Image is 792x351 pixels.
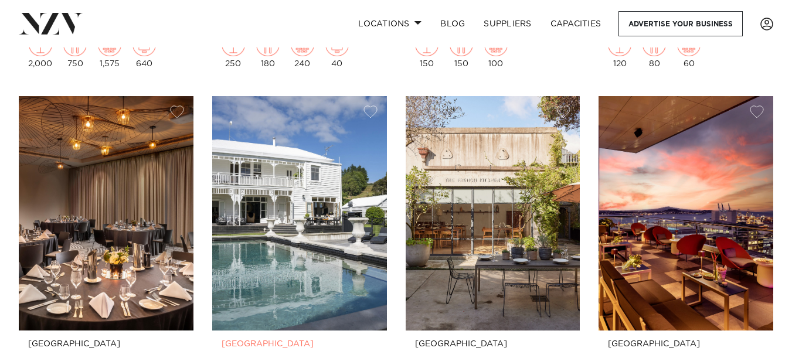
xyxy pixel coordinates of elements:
div: 180 [256,33,280,68]
div: 240 [291,33,314,68]
div: 150 [450,33,473,68]
a: Capacities [541,11,611,36]
div: 2,000 [28,33,52,68]
div: 80 [643,33,666,68]
small: [GEOGRAPHIC_DATA] [608,340,764,349]
small: [GEOGRAPHIC_DATA] [28,340,184,349]
div: 750 [63,33,87,68]
img: nzv-logo.png [19,13,83,34]
div: 40 [325,33,349,68]
a: BLOG [431,11,474,36]
small: [GEOGRAPHIC_DATA] [415,340,571,349]
div: 150 [415,33,439,68]
div: 120 [608,33,631,68]
div: 640 [132,33,156,68]
div: 100 [484,33,508,68]
a: Locations [349,11,431,36]
div: 1,575 [98,33,121,68]
div: 60 [677,33,701,68]
small: [GEOGRAPHIC_DATA] [222,340,378,349]
img: Corporate gala dinner setup at Hilton Karaka [19,96,193,330]
a: SUPPLIERS [474,11,541,36]
div: 250 [222,33,245,68]
a: Advertise your business [618,11,743,36]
